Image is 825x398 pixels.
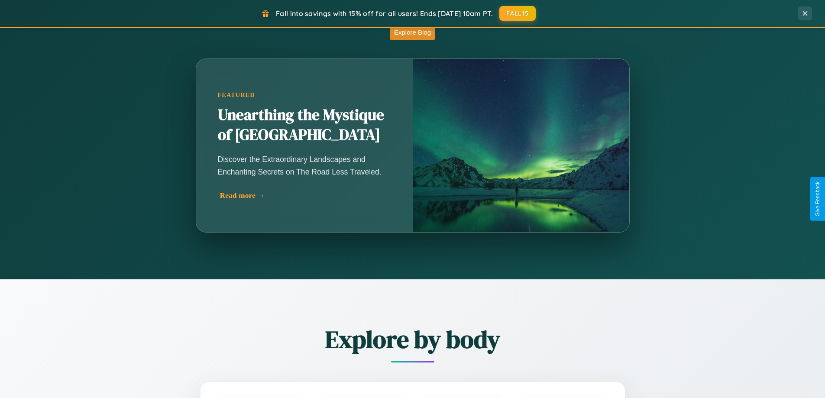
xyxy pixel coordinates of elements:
[218,105,391,145] h2: Unearthing the Mystique of [GEOGRAPHIC_DATA]
[218,153,391,178] p: Discover the Extraordinary Landscapes and Enchanting Secrets on The Road Less Traveled.
[499,6,536,21] button: FALL15
[153,323,673,356] h2: Explore by body
[218,91,391,99] div: Featured
[815,181,821,217] div: Give Feedback
[390,24,435,40] button: Explore Blog
[276,9,493,18] span: Fall into savings with 15% off for all users! Ends [DATE] 10am PT.
[220,191,393,200] div: Read more →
